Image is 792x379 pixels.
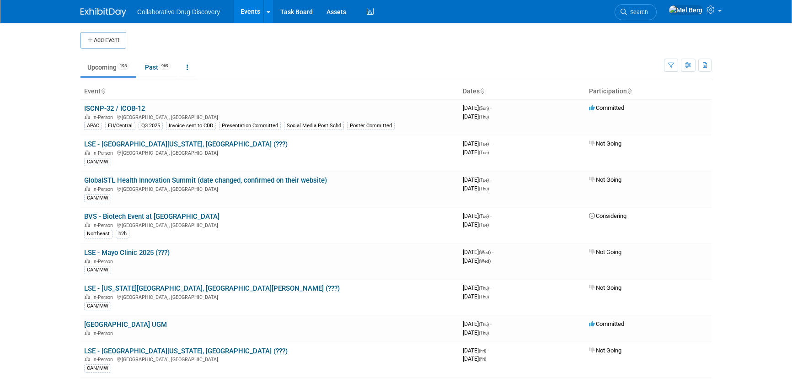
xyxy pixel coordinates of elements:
[463,185,489,192] span: [DATE]
[84,185,455,192] div: [GEOGRAPHIC_DATA], [GEOGRAPHIC_DATA]
[669,5,703,15] img: Mel Berg
[479,106,489,111] span: (Sun)
[589,176,621,183] span: Not Going
[85,294,90,299] img: In-Person Event
[84,149,455,156] div: [GEOGRAPHIC_DATA], [GEOGRAPHIC_DATA]
[85,150,90,155] img: In-Person Event
[479,294,489,299] span: (Thu)
[487,347,489,354] span: -
[84,302,111,310] div: CAN/MW
[92,357,116,363] span: In-Person
[479,259,491,264] span: (Wed)
[92,150,116,156] span: In-Person
[479,222,489,227] span: (Tue)
[589,249,621,255] span: Not Going
[463,320,492,327] span: [DATE]
[627,9,648,16] span: Search
[80,84,459,99] th: Event
[84,347,288,355] a: LSE - [GEOGRAPHIC_DATA][US_STATE], [GEOGRAPHIC_DATA] (???)
[80,32,126,49] button: Add Event
[84,230,112,238] div: Northeast
[490,320,492,327] span: -
[84,284,340,292] a: LSE - [US_STATE][GEOGRAPHIC_DATA], [GEOGRAPHIC_DATA][PERSON_NAME] (???)
[347,122,395,130] div: Poster Committed
[615,4,657,20] a: Search
[117,63,129,70] span: 195
[101,87,105,95] a: Sort by Event Name
[463,176,492,183] span: [DATE]
[92,186,116,192] span: In-Person
[463,329,489,336] span: [DATE]
[80,59,136,76] a: Upcoming195
[219,122,281,130] div: Presentation Committed
[463,149,489,156] span: [DATE]
[84,176,327,184] a: GlobalSTL Health Innovation Summit (date changed, confirmed on their website)
[463,257,491,264] span: [DATE]
[159,63,171,70] span: 969
[589,104,624,111] span: Committed
[84,364,111,373] div: CAN/MW
[479,250,491,255] span: (Wed)
[84,158,111,166] div: CAN/MW
[85,357,90,361] img: In-Person Event
[85,330,90,335] img: In-Person Event
[84,320,167,329] a: [GEOGRAPHIC_DATA] UGM
[139,122,163,130] div: Q3 2025
[479,114,489,119] span: (Thu)
[85,114,90,119] img: In-Person Event
[463,113,489,120] span: [DATE]
[116,230,129,238] div: b2h
[84,140,288,148] a: LSE - [GEOGRAPHIC_DATA][US_STATE], [GEOGRAPHIC_DATA] (???)
[463,284,492,291] span: [DATE]
[480,87,484,95] a: Sort by Start Date
[479,214,489,219] span: (Tue)
[92,294,116,300] span: In-Person
[627,87,631,95] a: Sort by Participation Type
[105,122,135,130] div: EU/Central
[589,284,621,291] span: Not Going
[84,122,102,130] div: APAC
[479,357,486,362] span: (Fri)
[80,8,126,17] img: ExhibitDay
[85,222,90,227] img: In-Person Event
[84,266,111,274] div: CAN/MW
[490,284,492,291] span: -
[479,150,489,155] span: (Tue)
[85,259,90,263] img: In-Person Event
[92,222,116,228] span: In-Person
[138,59,178,76] a: Past969
[92,330,116,336] span: In-Person
[479,348,486,353] span: (Fri)
[490,104,492,111] span: -
[589,320,624,327] span: Committed
[479,322,489,327] span: (Thu)
[463,347,489,354] span: [DATE]
[459,84,585,99] th: Dates
[589,140,621,147] span: Not Going
[479,178,489,183] span: (Tue)
[84,194,111,202] div: CAN/MW
[463,355,486,362] span: [DATE]
[479,141,489,146] span: (Tue)
[92,114,116,120] span: In-Person
[463,221,489,228] span: [DATE]
[284,122,344,130] div: Social Media Post Schd
[479,186,489,191] span: (Thu)
[463,140,492,147] span: [DATE]
[490,212,492,219] span: -
[84,212,219,221] a: BVS - Biotech Event at [GEOGRAPHIC_DATA]
[84,113,455,120] div: [GEOGRAPHIC_DATA], [GEOGRAPHIC_DATA]
[463,293,489,300] span: [DATE]
[166,122,216,130] div: Invoice sent to CDD
[589,347,621,354] span: Not Going
[137,8,220,16] span: Collaborative Drug Discovery
[84,249,170,257] a: LSE - Mayo Clinic 2025 (???)
[92,259,116,265] span: In-Person
[84,293,455,300] div: [GEOGRAPHIC_DATA], [GEOGRAPHIC_DATA]
[84,355,455,363] div: [GEOGRAPHIC_DATA], [GEOGRAPHIC_DATA]
[589,212,626,219] span: Considering
[463,212,492,219] span: [DATE]
[84,221,455,228] div: [GEOGRAPHIC_DATA], [GEOGRAPHIC_DATA]
[490,140,492,147] span: -
[492,249,493,255] span: -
